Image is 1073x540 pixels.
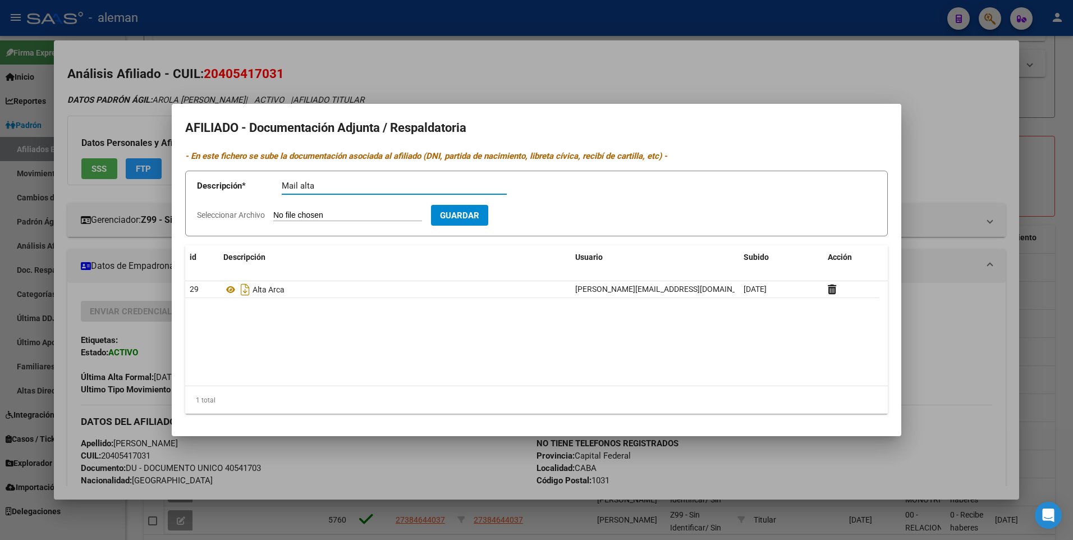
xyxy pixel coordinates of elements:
span: Descripción [223,253,265,262]
datatable-header-cell: Usuario [571,245,739,269]
span: Seleccionar Archivo [197,210,265,219]
span: [DATE] [744,285,767,294]
datatable-header-cell: Descripción [219,245,571,269]
i: - En este fichero se sube la documentación asociada al afiliado (DNI, partida de nacimiento, libr... [185,151,667,161]
span: id [190,253,196,262]
button: Guardar [431,205,488,226]
span: 29 [190,285,199,294]
p: Descripción [197,180,282,193]
div: 1 total [185,386,888,414]
h2: AFILIADO - Documentación Adjunta / Respaldatoria [185,117,888,139]
span: Usuario [575,253,603,262]
span: Alta Arca [253,285,285,294]
span: [PERSON_NAME][EMAIL_ADDRESS][DOMAIN_NAME] - [PERSON_NAME] [575,285,826,294]
datatable-header-cell: Subido [739,245,823,269]
span: Guardar [440,210,479,221]
datatable-header-cell: Acción [823,245,879,269]
datatable-header-cell: id [185,245,219,269]
div: Open Intercom Messenger [1035,502,1062,529]
span: Acción [828,253,852,262]
span: Subido [744,253,769,262]
i: Descargar documento [238,281,253,299]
